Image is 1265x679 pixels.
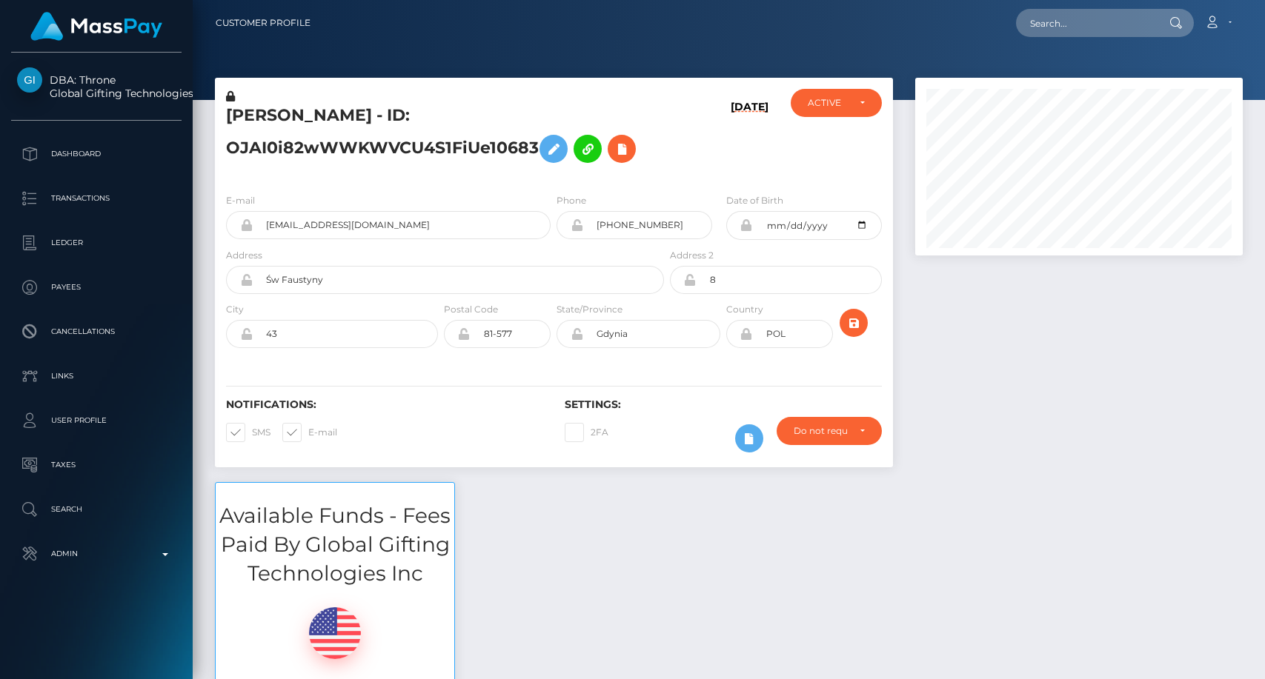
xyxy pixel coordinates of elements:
[17,365,176,387] p: Links
[282,423,337,442] label: E-mail
[777,417,881,445] button: Do not require
[794,425,847,437] div: Do not require
[17,321,176,343] p: Cancellations
[226,249,262,262] label: Address
[565,423,608,442] label: 2FA
[17,409,176,432] p: User Profile
[11,535,182,572] a: Admin
[11,402,182,439] a: User Profile
[17,454,176,476] p: Taxes
[226,303,244,316] label: City
[17,232,176,254] p: Ledger
[226,194,255,207] label: E-mail
[17,143,176,165] p: Dashboard
[11,136,182,173] a: Dashboard
[30,12,162,41] img: MassPay Logo
[216,501,454,589] h3: Available Funds - Fees Paid By Global Gifting Technologies Inc
[11,73,182,100] span: DBA: Throne Global Gifting Technologies Inc
[17,498,176,521] p: Search
[11,269,182,306] a: Payees
[226,398,542,411] h6: Notifications:
[11,446,182,484] a: Taxes
[791,89,881,117] button: ACTIVE
[11,491,182,528] a: Search
[11,224,182,261] a: Ledger
[731,101,768,175] h6: [DATE]
[726,303,763,316] label: Country
[17,543,176,565] p: Admin
[444,303,498,316] label: Postal Code
[17,276,176,298] p: Payees
[309,607,361,659] img: USD.png
[17,187,176,210] p: Transactions
[1016,9,1155,37] input: Search...
[17,67,42,93] img: Global Gifting Technologies Inc
[226,423,270,442] label: SMS
[11,358,182,395] a: Links
[11,180,182,217] a: Transactions
[670,249,714,262] label: Address 2
[557,194,586,207] label: Phone
[565,398,881,411] h6: Settings:
[726,194,783,207] label: Date of Birth
[808,97,847,109] div: ACTIVE
[216,7,311,39] a: Customer Profile
[11,313,182,350] a: Cancellations
[226,104,656,170] h5: [PERSON_NAME] - ID: OJAI0i82wWWKWVCU4S1FiUe10683
[557,303,622,316] label: State/Province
